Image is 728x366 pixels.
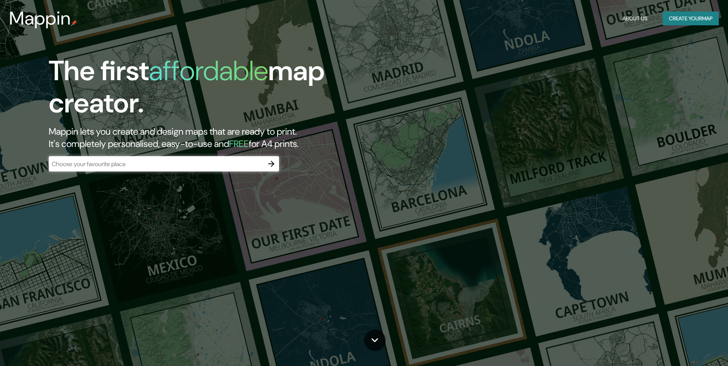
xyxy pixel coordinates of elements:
h1: affordable [149,53,268,89]
h3: Mappin [9,8,71,29]
img: mappin-pin [71,20,77,26]
h2: Mappin lets you create and design maps that are ready to print. It's completely personalised, eas... [49,125,413,150]
h5: FREE [229,138,249,150]
button: About Us [619,12,650,26]
h1: The first map creator. [49,55,413,125]
input: Choose your favourite place [49,160,264,168]
button: Create yourmap [663,12,719,26]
